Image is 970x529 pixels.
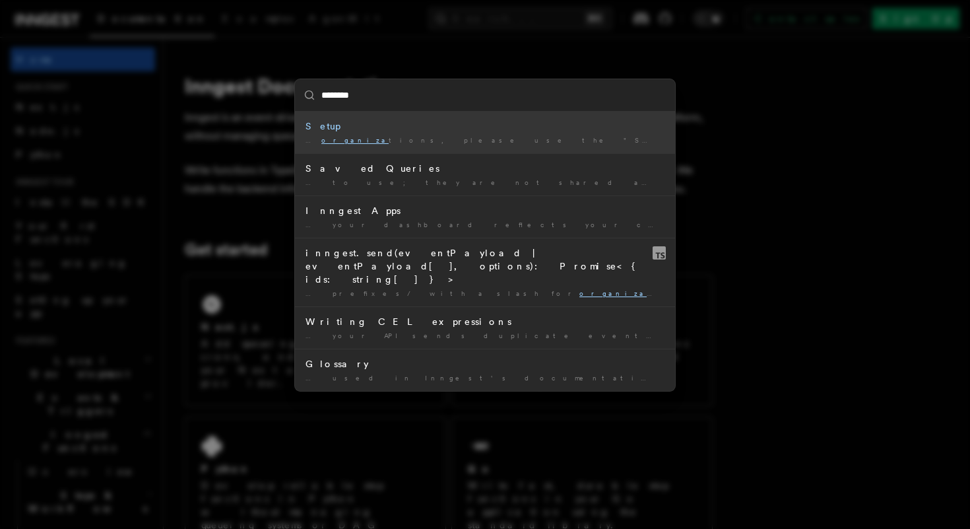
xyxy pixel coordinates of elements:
div: Glossary [306,357,664,370]
div: … to use; they are not shared across your Inngest tion. [306,178,664,188]
div: Inngest Apps [306,204,664,217]
mark: organiza [579,289,663,297]
div: inngest.send(eventPayload | eventPayload[], options): Promise<{ ids: string[] }> [306,246,664,286]
div: … your dashboard reflects your code tion better. It's important … [306,220,664,230]
div: … your API sends duplicate events. tion team invite: A user … [306,331,664,341]
mark: organiza [321,136,389,144]
div: Saved Queries [306,162,664,175]
div: … prefixes/ with a slash for tion.NamedataTypeobjectRequiredrequiredDescription … [306,289,664,299]
div: Writing CEL expressions [306,315,664,328]
div: … used in Inngest's documentation. The terms are d alphabetically. [306,373,664,383]
div: … tions, please use the "Switch tion" button located in the … [306,135,664,145]
div: Setup [306,120,664,133]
